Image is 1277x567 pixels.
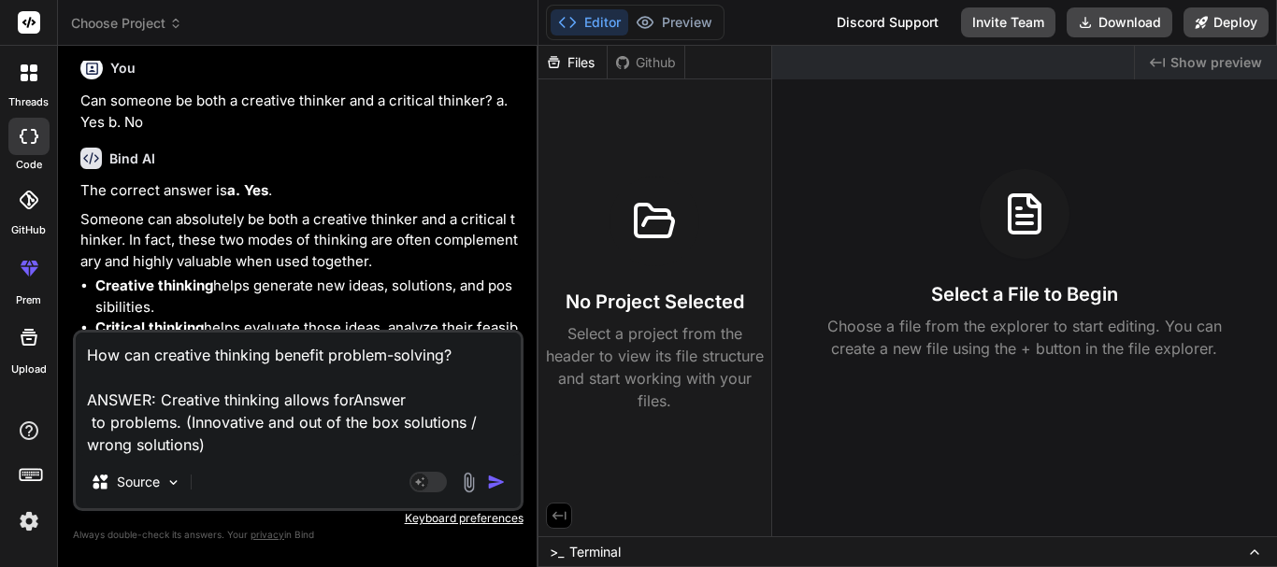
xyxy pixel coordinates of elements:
div: Files [538,53,607,72]
h6: You [110,59,136,78]
p: Select a project from the header to view its file structure and start working with your files. [546,322,764,412]
span: >_ [550,543,564,561]
label: prem [16,292,41,308]
p: Someone can absolutely be both a creative thinker and a critical thinker. In fact, these two mode... [80,209,520,273]
label: GitHub [11,222,46,238]
h6: Bind AI [109,149,155,168]
span: Choose Project [71,14,182,33]
div: Discord Support [825,7,950,37]
strong: Creative thinking [95,276,213,294]
button: Download [1067,7,1172,37]
p: Choose a file from the explorer to start editing. You can create a new file using the + button in... [815,315,1234,360]
img: icon [487,473,506,491]
img: Pick Models [165,475,181,490]
strong: Critical thinking [95,319,204,336]
div: Github [608,53,684,72]
button: Deploy [1184,7,1269,37]
label: code [16,157,42,173]
strong: a. Yes [227,181,268,199]
p: Always double-check its answers. Your in Bind [73,526,524,544]
p: The correct answer is . [80,180,520,202]
p: Source [117,473,160,491]
button: Preview [628,9,720,35]
textarea: How can creative thinking benefit problem-solving? ANSWER: Creative thinking allows forAnswer to ... [76,333,521,456]
li: helps evaluate those ideas, analyze their feasibility, identify potential flaws, and refine them ... [95,318,520,381]
h3: Select a File to Begin [931,281,1118,307]
li: helps generate new ideas, solutions, and possibilities. [95,276,520,318]
h3: No Project Selected [566,289,744,315]
p: Can someone be both a creative thinker and a critical thinker? a. Yes b. No [80,91,520,133]
p: Keyboard preferences [73,511,524,526]
button: Invite Team [961,7,1055,37]
label: threads [8,94,49,110]
img: settings [13,505,45,537]
span: Terminal [569,543,621,561]
img: attachment [458,472,480,493]
span: Show preview [1170,53,1262,72]
button: Editor [551,9,628,35]
label: Upload [11,361,47,377]
span: privacy [251,529,284,540]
